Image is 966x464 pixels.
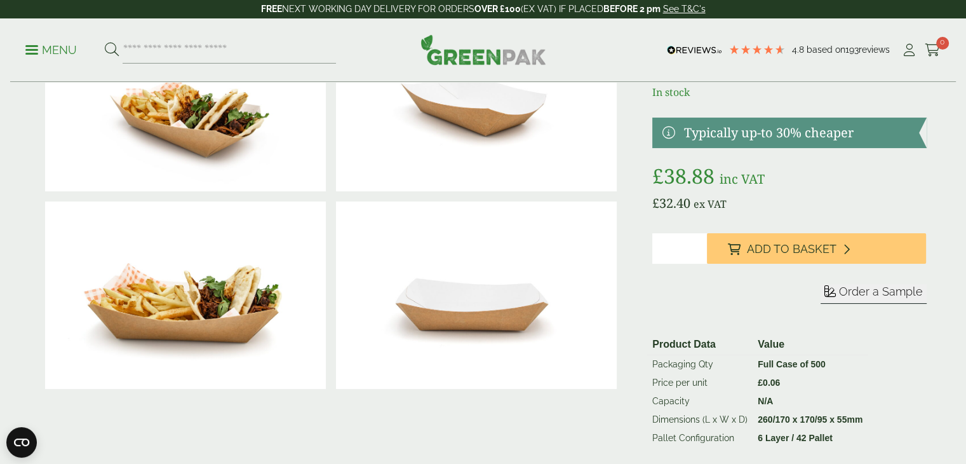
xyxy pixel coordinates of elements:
span: Order a Sample [839,285,923,298]
strong: 260/170 x 170/95 x 55mm [758,414,862,425]
span: Based on [807,44,845,55]
strong: 6 Layer / 42 Pallet [758,433,833,443]
img: IMG_5603 [336,4,617,191]
a: Menu [25,43,77,55]
th: Product Data [647,334,753,355]
span: inc VAT [720,170,765,188]
div: 4.8 Stars [728,44,786,55]
span: £ [652,194,659,212]
img: REVIEWS.io [667,46,722,55]
span: ex VAT [694,197,727,211]
span: £ [758,378,763,388]
bdi: 38.88 [652,162,714,189]
span: 4.8 [792,44,807,55]
p: In stock [652,85,926,100]
td: Packaging Qty [647,355,753,374]
bdi: 0.06 [758,378,780,388]
span: 0 [936,37,949,50]
img: IMG_5644 [45,4,326,191]
p: Menu [25,43,77,58]
i: Cart [925,44,941,57]
span: 193 [845,44,859,55]
strong: N/A [758,396,773,406]
button: Order a Sample [821,284,927,304]
strong: Full Case of 500 [758,359,826,369]
button: Add to Basket [707,233,926,264]
td: Capacity [647,392,753,411]
img: GreenPak Supplies [420,34,546,65]
bdi: 32.40 [652,194,690,212]
span: £ [652,162,664,189]
a: See T&C's [663,4,706,14]
strong: OVER £100 [474,4,521,14]
i: My Account [901,44,917,57]
button: Open CMP widget [6,427,37,458]
strong: FREE [261,4,282,14]
td: Price per unit [647,374,753,392]
td: Pallet Configuration [647,429,753,447]
a: 0 [925,41,941,60]
img: IMG_5646 [45,201,326,389]
img: IMG_5604 [336,201,617,389]
strong: BEFORE 2 pm [603,4,661,14]
span: reviews [859,44,890,55]
td: Dimensions (L x W x D) [647,411,753,429]
span: Add to Basket [746,242,836,256]
th: Value [753,334,868,355]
